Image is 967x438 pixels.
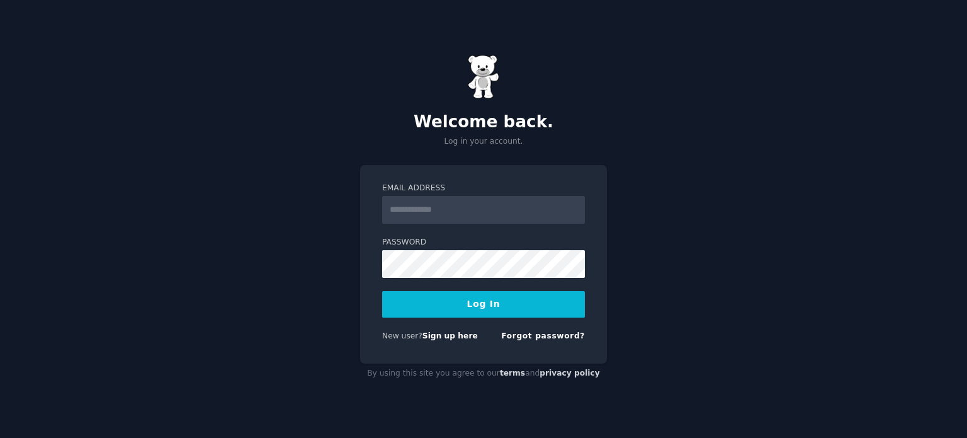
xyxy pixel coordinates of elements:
[468,55,499,99] img: Gummy Bear
[360,364,607,384] div: By using this site you agree to our and
[360,112,607,132] h2: Welcome back.
[382,237,585,248] label: Password
[540,369,600,377] a: privacy policy
[360,136,607,147] p: Log in your account.
[382,331,422,340] span: New user?
[382,183,585,194] label: Email Address
[500,369,525,377] a: terms
[382,291,585,318] button: Log In
[501,331,585,340] a: Forgot password?
[422,331,478,340] a: Sign up here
